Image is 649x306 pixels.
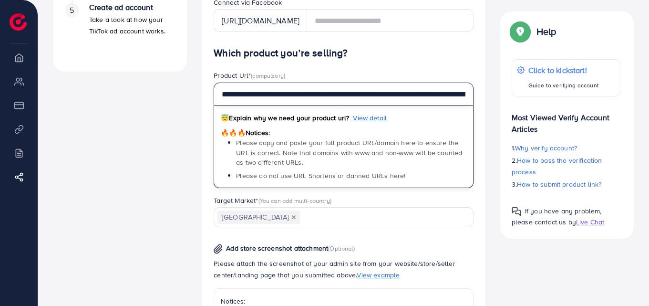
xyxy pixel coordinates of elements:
[221,113,229,123] span: 😇
[528,80,599,91] p: Guide to verifying account
[53,3,187,60] li: Create ad account
[512,207,521,216] img: Popup guide
[512,155,620,178] p: 2.
[512,142,620,154] p: 1.
[528,64,599,76] p: Click to kickstart!
[214,196,331,205] label: Target Market
[89,14,175,37] p: Take a look at how your TikTok ad account works.
[214,47,474,59] h4: Which product you’re selling?
[512,156,602,177] span: How to pass the verification process
[221,128,245,137] span: 🔥🔥🔥
[214,207,474,227] div: Search for option
[221,128,270,137] span: Notices:
[214,258,474,281] p: Please attach the screenshot of your admin site from your website/store/seller center/landing pag...
[221,113,349,123] span: Explain why we need your product url?
[515,143,577,153] span: Why verify account?
[357,270,400,280] span: View example
[251,71,285,80] span: (compulsory)
[291,215,296,220] button: Deselect United States
[236,138,462,167] span: Please copy and paste your full product URL/domain here to ensure the URL is correct. Note that d...
[217,211,300,224] span: [GEOGRAPHIC_DATA]
[70,5,74,16] span: 5
[608,263,642,299] iframe: Chat
[10,13,27,31] img: logo
[328,244,355,253] span: (Optional)
[512,104,620,135] p: Most Viewed Verify Account Articles
[512,23,529,40] img: Popup guide
[517,179,601,189] span: How to submit product link?
[236,171,405,180] span: Please do not use URL Shortens or Banned URLs here!
[214,71,285,80] label: Product Url
[301,210,461,225] input: Search for option
[536,26,556,37] p: Help
[214,244,223,254] img: img
[214,9,307,32] div: [URL][DOMAIN_NAME]
[512,179,620,190] p: 3.
[226,243,328,253] span: Add store screenshot attachment
[512,206,602,227] span: If you have any problem, please contact us by
[353,113,387,123] span: View detail
[89,3,175,12] h4: Create ad account
[258,196,331,205] span: (You can add multi-country)
[576,217,604,227] span: Live Chat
